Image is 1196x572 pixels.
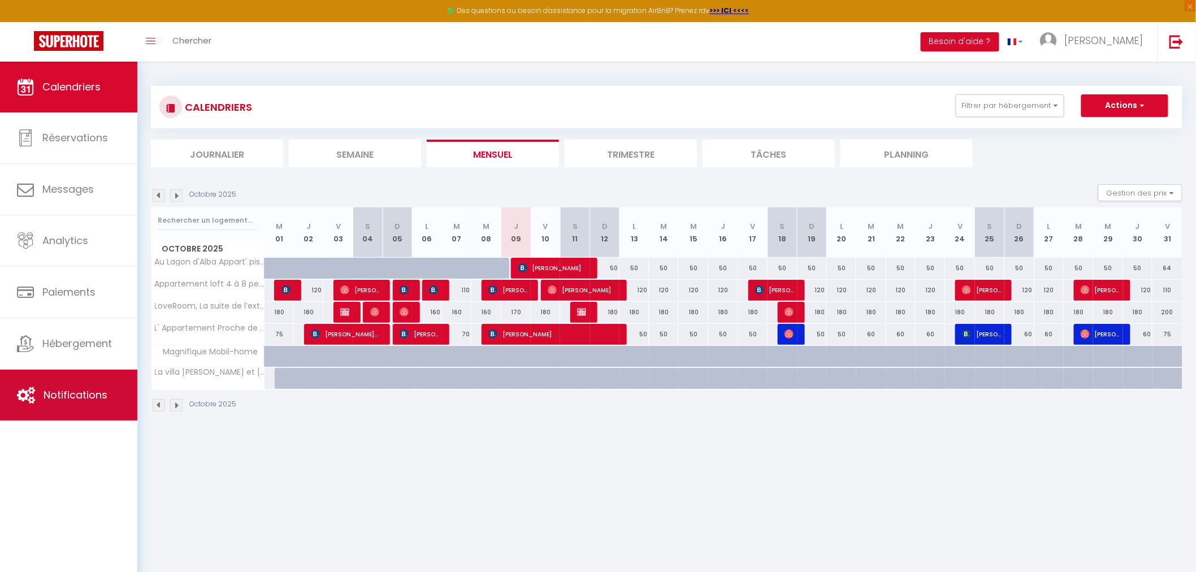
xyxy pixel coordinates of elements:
[856,324,886,345] div: 60
[294,207,323,258] th: 02
[916,207,945,258] th: 23
[886,324,916,345] div: 60
[151,241,264,257] span: Octobre 2025
[619,324,649,345] div: 50
[649,207,679,258] th: 14
[1123,280,1152,301] div: 120
[1123,258,1152,279] div: 50
[265,302,294,323] div: 180
[708,302,738,323] div: 180
[573,221,578,232] abbr: S
[840,221,843,232] abbr: L
[1152,302,1182,323] div: 200
[928,221,933,232] abbr: J
[442,280,471,301] div: 110
[785,323,794,345] span: [PERSON_NAME]
[679,302,708,323] div: 180
[1034,207,1064,258] th: 27
[886,207,916,258] th: 22
[956,94,1064,117] button: Filtrer par hébergement
[1123,207,1152,258] th: 30
[501,302,531,323] div: 170
[679,207,708,258] th: 15
[721,221,726,232] abbr: J
[708,207,738,258] th: 16
[649,258,679,279] div: 50
[827,258,856,279] div: 50
[755,279,794,301] span: [PERSON_NAME]
[708,258,738,279] div: 50
[543,221,548,232] abbr: V
[945,258,974,279] div: 50
[738,324,768,345] div: 50
[1136,221,1140,232] abbr: J
[1165,221,1170,232] abbr: V
[590,302,619,323] div: 180
[531,302,560,323] div: 180
[400,323,439,345] span: [PERSON_NAME]
[1034,324,1064,345] div: 60
[619,302,649,323] div: 180
[1152,280,1182,301] div: 110
[738,302,768,323] div: 180
[679,258,708,279] div: 50
[1016,221,1022,232] abbr: D
[1064,207,1093,258] th: 28
[1081,323,1120,345] span: [PERSON_NAME]
[768,258,797,279] div: 50
[42,233,88,248] span: Analytics
[768,207,797,258] th: 18
[429,279,439,301] span: Bati Sh
[442,302,471,323] div: 160
[412,207,441,258] th: 06
[265,324,294,345] div: 75
[916,324,945,345] div: 60
[153,346,261,358] span: Magnifique Mobil-home
[886,280,916,301] div: 120
[750,221,755,232] abbr: V
[962,279,1001,301] span: [PERSON_NAME]
[679,324,708,345] div: 50
[426,221,429,232] abbr: L
[690,221,697,232] abbr: M
[868,221,875,232] abbr: M
[471,302,501,323] div: 160
[708,324,738,345] div: 50
[294,280,323,301] div: 120
[42,285,96,299] span: Paiements
[798,207,827,258] th: 19
[649,302,679,323] div: 180
[395,221,400,232] abbr: D
[383,207,412,258] th: 05
[294,302,323,323] div: 180
[590,207,619,258] th: 12
[945,207,974,258] th: 24
[708,280,738,301] div: 120
[151,140,283,167] li: Journalier
[153,258,266,266] span: Au Lagon d'Alba Appart' piscine à [GEOGRAPHIC_DATA]
[1152,258,1182,279] div: 64
[336,221,341,232] abbr: V
[158,210,258,231] input: Rechercher un logement...
[34,31,103,51] img: Super Booking
[798,302,827,323] div: 180
[44,388,107,402] span: Notifications
[1064,302,1093,323] div: 180
[710,6,749,15] strong: >>> ICI <<<<
[442,207,471,258] th: 07
[172,34,211,46] span: Chercher
[488,279,527,301] span: [PERSON_NAME]
[1034,302,1064,323] div: 180
[153,324,266,332] span: L' Appartement Proche de la Mer
[738,207,768,258] th: 17
[164,22,220,62] a: Chercher
[809,221,815,232] abbr: D
[311,323,379,345] span: [PERSON_NAME][GEOGRAPHIC_DATA]
[265,207,294,258] th: 01
[856,258,886,279] div: 50
[916,302,945,323] div: 180
[649,280,679,301] div: 120
[340,301,350,323] span: [PERSON_NAME]
[1040,32,1057,49] img: ...
[453,221,460,232] abbr: M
